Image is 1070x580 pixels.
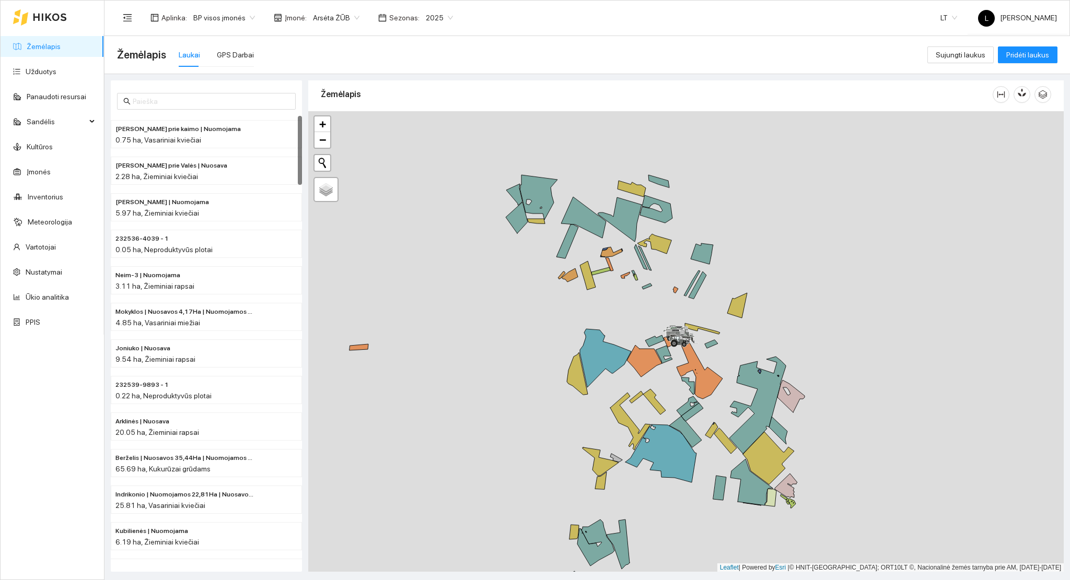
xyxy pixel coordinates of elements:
[26,293,69,301] a: Ūkio analitika
[115,355,195,363] span: 9.54 ha, Žieminiai rapsai
[117,46,166,63] span: Žemėlapis
[319,133,326,146] span: −
[940,10,957,26] span: LT
[115,172,198,181] span: 2.28 ha, Žieminiai kviečiai
[27,42,61,51] a: Žemėlapis
[28,218,72,226] a: Meteorologija
[927,46,994,63] button: Sujungti laukus
[133,96,289,107] input: Paieška
[389,12,420,23] span: Sezonas :
[115,270,180,280] span: Neim-3 | Nuomojama
[115,318,200,327] span: 4.85 ha, Vasariniai miežiai
[717,563,1064,572] div: | Powered by © HNIT-[GEOGRAPHIC_DATA]; ORT10LT ©, Nacionalinė žemės tarnyba prie AM, [DATE]-[DATE]
[315,132,330,148] a: Zoom out
[27,92,86,101] a: Panaudoti resursai
[426,10,453,26] span: 2025
[115,501,205,510] span: 25.81 ha, Vasariniai kviečiai
[27,111,86,132] span: Sandėlis
[115,245,213,254] span: 0.05 ha, Neproduktyvūs plotai
[115,344,170,353] span: Joniuko | Nuosava
[115,417,169,427] span: Arklinės | Nuosava
[217,49,254,61] div: GPS Darbai
[115,161,227,171] span: Rolando prie Valės | Nuosava
[285,12,307,23] span: Įmonė :
[150,14,159,22] span: layout
[115,453,255,463] span: Berželis | Nuosavos 35,44Ha | Nuomojamos 30,25Ha
[26,268,62,276] a: Nustatymai
[193,10,255,26] span: BP visos įmonės
[978,14,1057,22] span: [PERSON_NAME]
[115,209,199,217] span: 5.97 ha, Žieminiai kviečiai
[115,490,255,500] span: Indrikonio | Nuomojamos 22,81Ha | Nuosavos 3,00 Ha
[115,197,209,207] span: Ginaičių Valiaus | Nuomojama
[27,168,51,176] a: Įmonės
[985,10,988,27] span: L
[927,51,994,59] a: Sujungti laukus
[315,155,330,171] button: Initiate a new search
[775,564,786,571] a: Esri
[720,564,739,571] a: Leaflet
[319,117,326,131] span: +
[26,318,40,326] a: PPIS
[117,7,138,28] button: menu-fold
[115,282,194,290] span: 3.11 ha, Žieminiai rapsai
[315,178,338,201] a: Layers
[115,234,169,244] span: 232536-4039 - 1
[993,86,1009,103] button: column-width
[274,14,282,22] span: shop
[123,98,131,105] span: search
[313,10,359,26] span: Arsėta ŽŪB
[179,49,200,61] div: Laukai
[115,428,199,436] span: 20.05 ha, Žieminiai rapsai
[1006,49,1049,61] span: Pridėti laukus
[115,526,188,536] span: Kubilienės | Nuomojama
[993,90,1009,99] span: column-width
[998,46,1057,63] button: Pridėti laukus
[115,380,169,390] span: 232539-9893 - 1
[28,193,63,201] a: Inventorius
[27,143,53,151] a: Kultūros
[161,12,187,23] span: Aplinka :
[115,392,212,400] span: 0.22 ha, Neproduktyvūs plotai
[26,243,56,251] a: Vartotojai
[115,124,241,134] span: Rolando prie kaimo | Nuomojama
[321,79,993,109] div: Žemėlapis
[123,13,132,22] span: menu-fold
[115,307,255,317] span: Mokyklos | Nuosavos 4,17Ha | Nuomojamos 0,68Ha
[26,67,56,76] a: Užduotys
[936,49,985,61] span: Sujungti laukus
[998,51,1057,59] a: Pridėti laukus
[788,564,789,571] span: |
[378,14,387,22] span: calendar
[115,538,199,546] span: 6.19 ha, Žieminiai kviečiai
[115,136,201,144] span: 0.75 ha, Vasariniai kviečiai
[115,465,211,473] span: 65.69 ha, Kukurūzai grūdams
[315,116,330,132] a: Zoom in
